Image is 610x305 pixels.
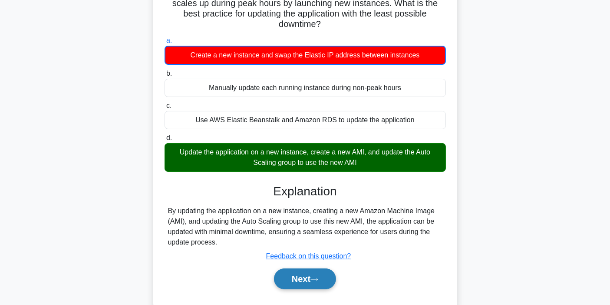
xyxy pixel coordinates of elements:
[166,102,171,109] span: c.
[266,252,351,260] a: Feedback on this question?
[166,37,172,44] span: a.
[168,206,442,248] div: By updating the application on a new instance, creating a new Amazon Machine Image (AMI), and upd...
[166,70,172,77] span: b.
[166,134,172,141] span: d.
[165,46,446,65] div: Create a new instance and swap the Elastic IP address between instances
[274,268,336,289] button: Next
[165,79,446,97] div: Manually update each running instance during non-peak hours
[165,143,446,172] div: Update the application on a new instance, create a new AMI, and update the Auto Scaling group to ...
[165,111,446,129] div: Use AWS Elastic Beanstalk and Amazon RDS to update the application
[170,184,441,199] h3: Explanation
